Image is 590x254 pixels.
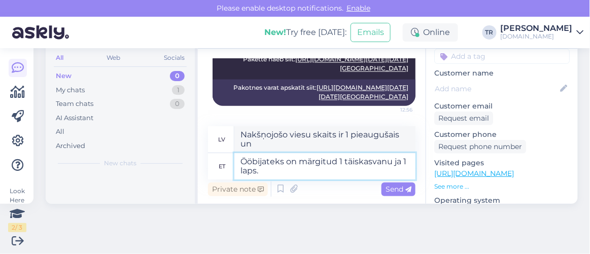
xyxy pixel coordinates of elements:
span: Send [386,185,411,194]
div: AI Assistant [56,113,93,123]
div: Request phone number [434,140,526,154]
input: Add a tag [434,49,570,64]
p: Operating system [434,195,570,206]
textarea: Nakšņojošo viesu skaits ir 1 pieaugušais un [234,126,415,153]
button: Emails [351,23,391,42]
div: lv [219,131,226,148]
div: 1 [172,85,185,95]
div: My chats [56,85,85,95]
div: Archived [56,141,85,151]
div: Try free [DATE]: [264,26,346,39]
p: See more ... [434,182,570,191]
a: [PERSON_NAME][DOMAIN_NAME] [501,24,584,41]
div: 0 [170,71,185,81]
div: All [54,51,65,64]
p: Customer name [434,68,570,79]
div: et [219,158,225,175]
div: Look Here [8,187,26,232]
span: New chats [104,159,136,168]
a: [URL][DOMAIN_NAME][DATE][DATE][GEOGRAPHIC_DATA] [317,84,408,101]
b: New! [264,27,286,37]
div: Team chats [56,99,93,109]
p: Customer phone [434,129,570,140]
p: Customer email [434,101,570,112]
div: 0 [170,99,185,109]
div: Web [105,51,123,64]
div: TR [482,25,497,40]
div: All [56,127,64,137]
textarea: Ööbijateks on märgitud 1 täiskasvanu ja 1 laps. [234,153,415,179]
div: Socials [162,51,187,64]
div: Pakotnes varat apskatīt siit: [213,80,415,106]
div: 2 / 3 [8,223,26,232]
div: Request email [434,112,493,125]
div: [PERSON_NAME] [501,24,573,32]
a: [URL][DOMAIN_NAME] [434,169,514,178]
input: Add name [435,83,558,94]
p: Visited pages [434,158,570,168]
div: [DOMAIN_NAME] [501,32,573,41]
div: Online [403,23,458,42]
span: Enable [343,4,373,13]
span: 12:56 [374,106,412,114]
div: New [56,71,72,81]
div: Private note [208,183,268,196]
